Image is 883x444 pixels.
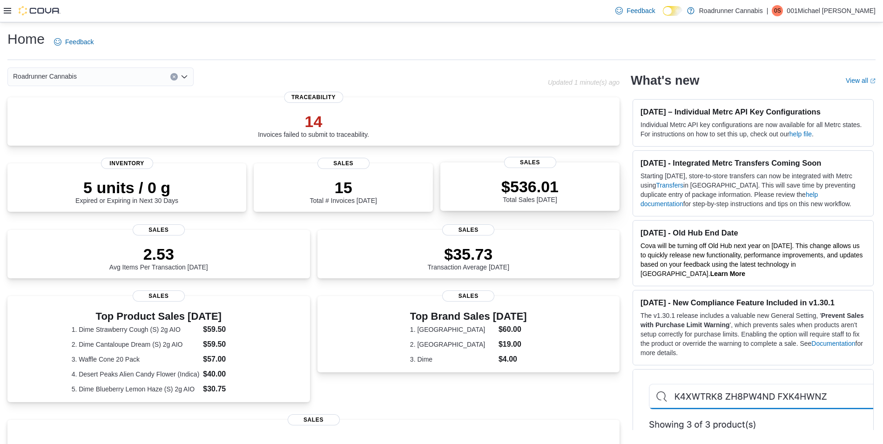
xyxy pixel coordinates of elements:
[203,339,246,350] dd: $59.50
[75,178,178,204] div: Expired or Expiring in Next 30 Days
[501,177,559,196] p: $536.01
[258,112,369,131] p: 14
[72,384,200,394] dt: 5. Dime Blueberry Lemon Haze (S) 2g AIO
[767,5,768,16] p: |
[133,224,185,235] span: Sales
[7,30,45,48] h1: Home
[19,6,61,15] img: Cova
[109,245,208,271] div: Avg Items Per Transaction [DATE]
[72,370,200,379] dt: 4. Desert Peaks Alien Candy Flower (Indica)
[109,245,208,263] p: 2.53
[284,92,343,103] span: Traceability
[410,355,495,364] dt: 3. Dime
[427,245,509,263] p: $35.73
[170,73,178,81] button: Clear input
[101,158,153,169] span: Inventory
[499,339,527,350] dd: $19.00
[258,112,369,138] div: Invoices failed to submit to traceability.
[310,178,377,197] p: 15
[640,107,866,116] h3: [DATE] – Individual Metrc API Key Configurations
[631,73,699,88] h2: What's new
[72,355,200,364] dt: 3. Waffle Cone 20 Pack
[548,79,620,86] p: Updated 1 minute(s) ago
[203,324,246,335] dd: $59.50
[410,311,527,322] h3: Top Brand Sales [DATE]
[656,182,683,189] a: Transfers
[442,290,494,302] span: Sales
[310,178,377,204] div: Total # Invoices [DATE]
[410,325,495,334] dt: 1. [GEOGRAPHIC_DATA]
[640,242,863,277] span: Cova will be turning off Old Hub next year on [DATE]. This change allows us to quickly release ne...
[612,1,659,20] a: Feedback
[627,6,655,15] span: Feedback
[203,383,246,395] dd: $30.75
[65,37,94,47] span: Feedback
[640,120,866,139] p: Individual Metrc API key configurations are now available for all Metrc states. For instructions ...
[317,158,370,169] span: Sales
[504,157,556,168] span: Sales
[203,354,246,365] dd: $57.00
[699,5,763,16] p: Roadrunner Cannabis
[499,354,527,365] dd: $4.00
[133,290,185,302] span: Sales
[787,5,876,16] p: 001Michael [PERSON_NAME]
[50,33,97,51] a: Feedback
[846,77,876,84] a: View allExternal link
[72,311,246,322] h3: Top Product Sales [DATE]
[499,324,527,335] dd: $60.00
[640,298,866,307] h3: [DATE] - New Compliance Feature Included in v1.30.1
[203,369,246,380] dd: $40.00
[870,78,876,84] svg: External link
[75,178,178,197] p: 5 units / 0 g
[789,130,812,138] a: help file
[72,325,200,334] dt: 1. Dime Strawberry Cough (S) 2g AIO
[501,177,559,203] div: Total Sales [DATE]
[640,311,866,357] p: The v1.30.1 release includes a valuable new General Setting, ' ', which prevents sales when produ...
[442,224,494,235] span: Sales
[72,340,200,349] dt: 2. Dime Cantaloupe Dream (S) 2g AIO
[640,171,866,209] p: Starting [DATE], store-to-store transfers can now be integrated with Metrc using in [GEOGRAPHIC_D...
[774,5,781,16] span: 0S
[640,191,818,208] a: help documentation
[811,340,855,347] a: Documentation
[640,312,864,329] strong: Prevent Sales with Purchase Limit Warning
[410,340,495,349] dt: 2. [GEOGRAPHIC_DATA]
[427,245,509,271] div: Transaction Average [DATE]
[640,158,866,168] h3: [DATE] - Integrated Metrc Transfers Coming Soon
[663,6,682,16] input: Dark Mode
[181,73,188,81] button: Open list of options
[13,71,77,82] span: Roadrunner Cannabis
[710,270,745,277] a: Learn More
[772,5,783,16] div: 001Michael Saucedo
[288,414,340,425] span: Sales
[640,228,866,237] h3: [DATE] - Old Hub End Date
